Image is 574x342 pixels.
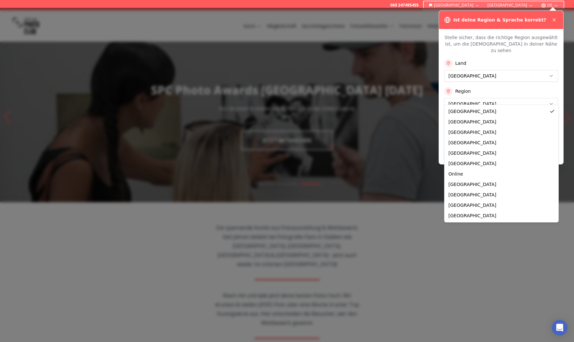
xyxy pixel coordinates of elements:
span: [GEOGRAPHIC_DATA] [448,150,496,156]
span: [GEOGRAPHIC_DATA] [448,140,496,145]
span: [GEOGRAPHIC_DATA] [448,109,496,114]
span: [GEOGRAPHIC_DATA] [448,213,496,218]
span: [GEOGRAPHIC_DATA] [448,192,496,197]
span: [GEOGRAPHIC_DATA] [448,203,496,208]
span: [GEOGRAPHIC_DATA] [448,182,496,187]
span: [GEOGRAPHIC_DATA] [448,119,496,124]
span: Online [448,171,463,177]
span: [GEOGRAPHIC_DATA] [448,130,496,135]
span: [GEOGRAPHIC_DATA] [448,161,496,166]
